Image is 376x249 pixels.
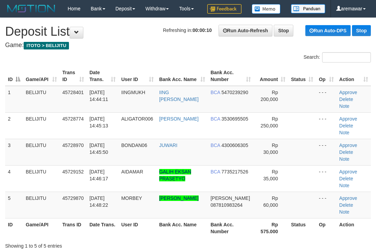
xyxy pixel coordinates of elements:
[159,90,199,102] a: IING [PERSON_NAME]
[211,169,220,174] span: BCA
[254,66,288,86] th: Amount: activate to sort column ascending
[211,90,220,95] span: BCA
[23,139,60,165] td: BELIJITU
[288,66,316,86] th: Status: activate to sort column ascending
[339,195,357,201] a: Approve
[339,143,357,148] a: Approve
[339,202,353,208] a: Delete
[222,116,248,122] span: Copy 3530695505 to clipboard
[316,86,336,113] td: - - -
[211,195,250,201] span: [PERSON_NAME]
[339,183,350,188] a: Note
[60,218,87,238] th: Trans ID
[62,195,84,201] span: 45729870
[90,90,108,102] span: [DATE] 14:44:11
[121,195,142,201] span: MORBEY
[316,165,336,192] td: - - -
[192,27,212,33] strong: 00:00:10
[339,209,350,215] a: Note
[316,66,336,86] th: Op: activate to sort column ascending
[263,195,278,208] span: Rp 60,000
[337,66,371,86] th: Action: activate to sort column ascending
[23,86,60,113] td: BELIJITU
[322,52,371,63] input: Search:
[5,192,23,218] td: 5
[316,192,336,218] td: - - -
[118,66,156,86] th: User ID: activate to sort column ascending
[121,169,143,174] span: AIDAMAR
[5,25,371,38] h1: Deposit List
[339,116,357,122] a: Approve
[23,112,60,139] td: BELIJITU
[90,169,108,181] span: [DATE] 14:46:17
[156,218,208,238] th: Bank Acc. Name
[316,218,336,238] th: Op
[211,202,243,208] span: Copy 087810983264 to clipboard
[211,143,220,148] span: BCA
[339,176,353,181] a: Delete
[62,90,84,95] span: 45728401
[5,218,23,238] th: ID
[222,143,248,148] span: Copy 4300606305 to clipboard
[62,116,84,122] span: 45728774
[316,139,336,165] td: - - -
[5,165,23,192] td: 4
[222,169,248,174] span: Copy 7735217526 to clipboard
[339,103,350,109] a: Note
[208,218,254,238] th: Bank Acc. Number
[316,112,336,139] td: - - -
[23,192,60,218] td: BELIJITU
[24,42,69,49] span: ITOTO > BELIJITU
[5,139,23,165] td: 3
[159,116,199,122] a: [PERSON_NAME]
[252,4,281,14] img: Button%20Memo.svg
[159,195,199,201] a: [PERSON_NAME]
[118,218,156,238] th: User ID
[90,195,108,208] span: [DATE] 14:48:22
[352,25,371,36] a: Stop
[121,116,153,122] span: ALIGATOR006
[339,169,357,174] a: Approve
[339,97,353,102] a: Delete
[60,66,87,86] th: Trans ID: activate to sort column ascending
[90,143,108,155] span: [DATE] 14:45:50
[222,90,248,95] span: Copy 5470239290 to clipboard
[156,66,208,86] th: Bank Acc. Name: activate to sort column ascending
[23,218,60,238] th: Game/API
[339,149,353,155] a: Delete
[291,4,325,13] img: panduan.png
[5,86,23,113] td: 1
[5,3,57,14] img: MOTION_logo.png
[5,66,23,86] th: ID: activate to sort column descending
[159,143,177,148] a: JUWARI
[274,25,293,36] a: Stop
[263,143,278,155] span: Rp 30,000
[263,169,278,181] span: Rp 35,000
[211,116,220,122] span: BCA
[208,66,254,86] th: Bank Acc. Number: activate to sort column ascending
[23,165,60,192] td: BELIJITU
[339,130,350,135] a: Note
[207,4,242,14] img: Feedback.jpg
[159,169,191,181] a: GALIH EKSAN PRASETYO
[163,27,212,33] span: Refreshing in:
[261,116,278,128] span: Rp 250,000
[339,123,353,128] a: Delete
[121,90,145,95] span: IINGMUKH
[62,143,84,148] span: 45728970
[23,66,60,86] th: Game/API: activate to sort column ascending
[339,156,350,162] a: Note
[87,218,119,238] th: Date Trans.
[304,52,371,63] label: Search:
[261,90,278,102] span: Rp 200,000
[288,218,316,238] th: Status
[62,169,84,174] span: 45729152
[254,218,288,238] th: Rp 575.000
[5,42,371,49] h4: Game:
[90,116,108,128] span: [DATE] 14:45:13
[339,90,357,95] a: Approve
[5,112,23,139] td: 2
[219,25,272,36] a: Run Auto-Refresh
[337,218,371,238] th: Action
[87,66,119,86] th: Date Trans.: activate to sort column ascending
